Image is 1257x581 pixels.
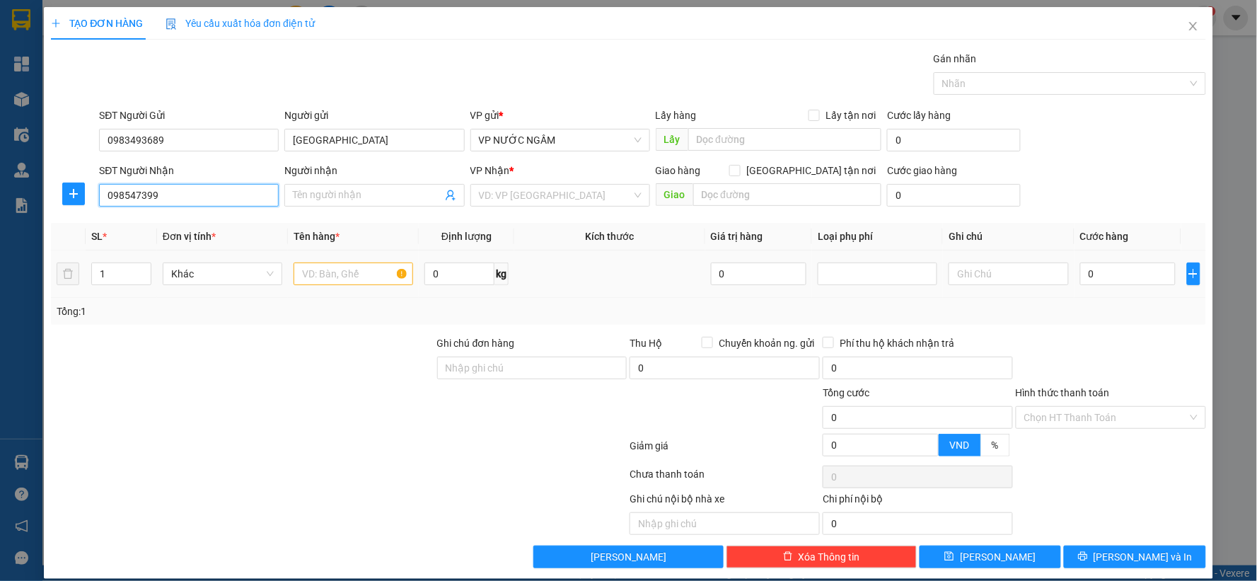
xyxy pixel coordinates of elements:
div: VP gửi [470,108,650,123]
span: Giao [656,183,693,206]
span: Chuyển khoản ng. gửi [713,335,820,351]
div: Chưa thanh toán [628,466,821,491]
div: Giảm giá [628,438,821,463]
span: VP NƯỚC NGẦM [479,130,642,151]
span: Cước hàng [1080,231,1129,242]
span: close [1188,21,1199,32]
div: SĐT Người Gửi [99,108,279,123]
span: kg [494,263,509,285]
div: Chi phí nội bộ [823,491,1013,512]
button: Close [1174,7,1213,47]
div: Ghi chú nội bộ nhà xe [630,491,820,512]
th: Ghi chú [943,223,1074,251]
span: Phí thu hộ khách nhận trả [834,335,960,351]
span: Lấy hàng [656,110,697,121]
span: TẠO ĐƠN HÀNG [51,18,143,29]
div: SĐT Người Nhận [99,163,279,178]
span: Tên hàng [294,231,340,242]
input: Cước lấy hàng [887,129,1021,151]
span: Yêu cầu xuất hóa đơn điện tử [166,18,315,29]
span: delete [783,551,793,563]
label: Gán nhãn [934,53,977,64]
span: user-add [445,190,456,201]
input: Ghi Chú [949,263,1068,285]
strong: CHUYỂN PHÁT NHANH AN PHÚ QUÝ [78,11,180,57]
div: Tổng: 1 [57,304,485,319]
th: Loại phụ phí [812,223,943,251]
span: Giá trị hàng [711,231,763,242]
label: Cước lấy hàng [887,110,951,121]
label: Ghi chú đơn hàng [437,338,515,349]
span: [PERSON_NAME] [591,549,666,565]
span: printer [1078,551,1088,563]
div: Người gửi [284,108,464,123]
input: VD: Bàn, Ghế [294,263,413,285]
span: save [944,551,954,563]
span: Lấy [656,128,688,151]
input: Cước giao hàng [887,184,1021,207]
span: plus [51,18,61,28]
input: Nhập ghi chú [630,512,820,535]
button: delete [57,263,79,285]
img: logo [5,76,75,146]
div: Người nhận [284,163,464,178]
label: Hình thức thanh toán [1016,387,1110,398]
button: plus [1187,263,1200,285]
input: Dọc đường [688,128,882,151]
span: Khác [171,263,274,284]
span: plus [63,188,84,200]
span: VND [950,439,970,451]
span: % [992,439,999,451]
span: SL [91,231,103,242]
span: [GEOGRAPHIC_DATA], [GEOGRAPHIC_DATA] ↔ [GEOGRAPHIC_DATA] [76,60,181,108]
span: VP Nhận [470,165,510,176]
span: Định lượng [441,231,492,242]
button: deleteXóa Thông tin [726,546,917,568]
img: icon [166,18,177,30]
input: Ghi chú đơn hàng [437,357,627,379]
label: Cước giao hàng [887,165,957,176]
span: Xóa Thông tin [799,549,860,565]
button: [PERSON_NAME] [533,546,724,568]
span: Đơn vị tính [163,231,216,242]
input: Dọc đường [693,183,882,206]
button: save[PERSON_NAME] [920,546,1062,568]
button: printer[PERSON_NAME] và In [1064,546,1206,568]
button: plus [62,183,85,205]
span: [PERSON_NAME] [960,549,1036,565]
span: Giao hàng [656,165,701,176]
span: Kích thước [585,231,634,242]
span: [GEOGRAPHIC_DATA] tận nơi [741,163,881,178]
span: plus [1188,268,1200,280]
input: 0 [711,263,807,285]
span: Lấy tận nơi [820,108,881,123]
span: Tổng cước [823,387,869,398]
span: Thu Hộ [630,338,662,349]
span: [PERSON_NAME] và In [1094,549,1193,565]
